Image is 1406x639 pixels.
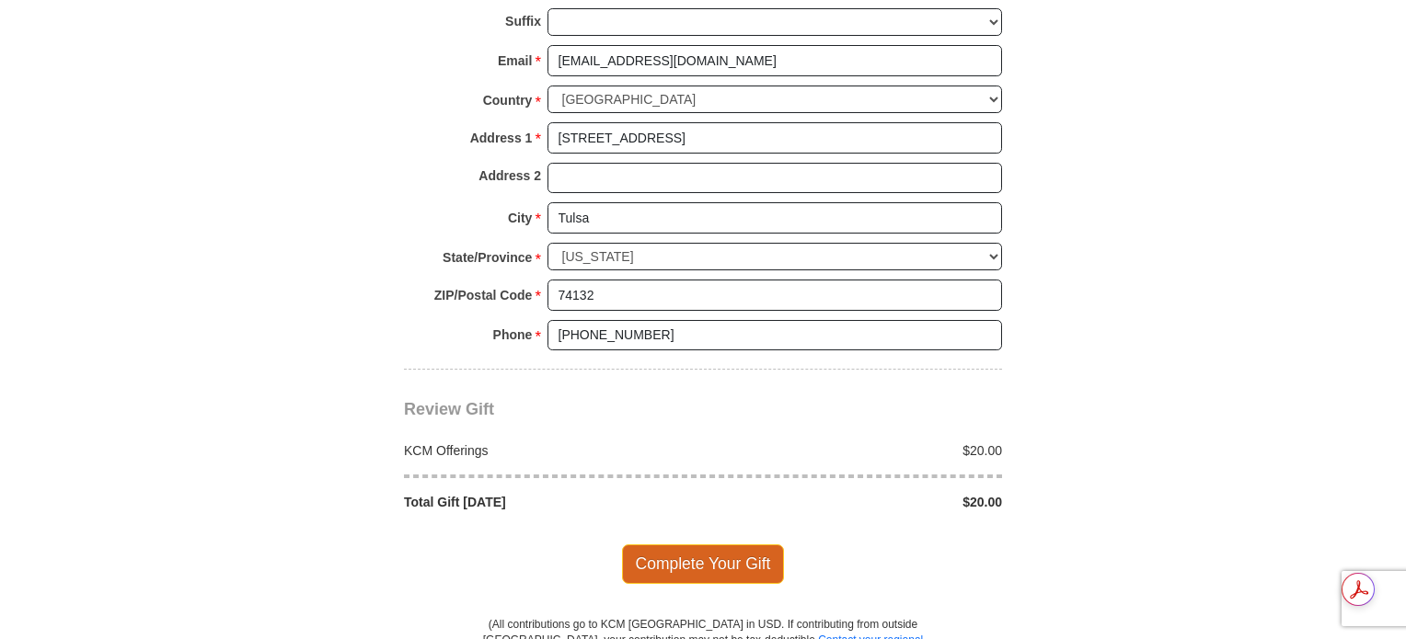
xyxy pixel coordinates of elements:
strong: ZIP/Postal Code [434,282,533,308]
strong: Email [498,48,532,74]
strong: Phone [493,322,533,348]
div: $20.00 [703,441,1012,460]
strong: Suffix [505,8,541,34]
div: $20.00 [703,493,1012,511]
span: Complete Your Gift [622,544,785,583]
strong: Address 2 [478,163,541,188]
strong: Country [483,87,533,113]
strong: Address 1 [470,125,533,151]
strong: State/Province [443,245,532,270]
strong: City [508,205,532,231]
div: Total Gift [DATE] [395,493,704,511]
span: Review Gift [404,400,494,418]
div: KCM Offerings [395,441,704,460]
